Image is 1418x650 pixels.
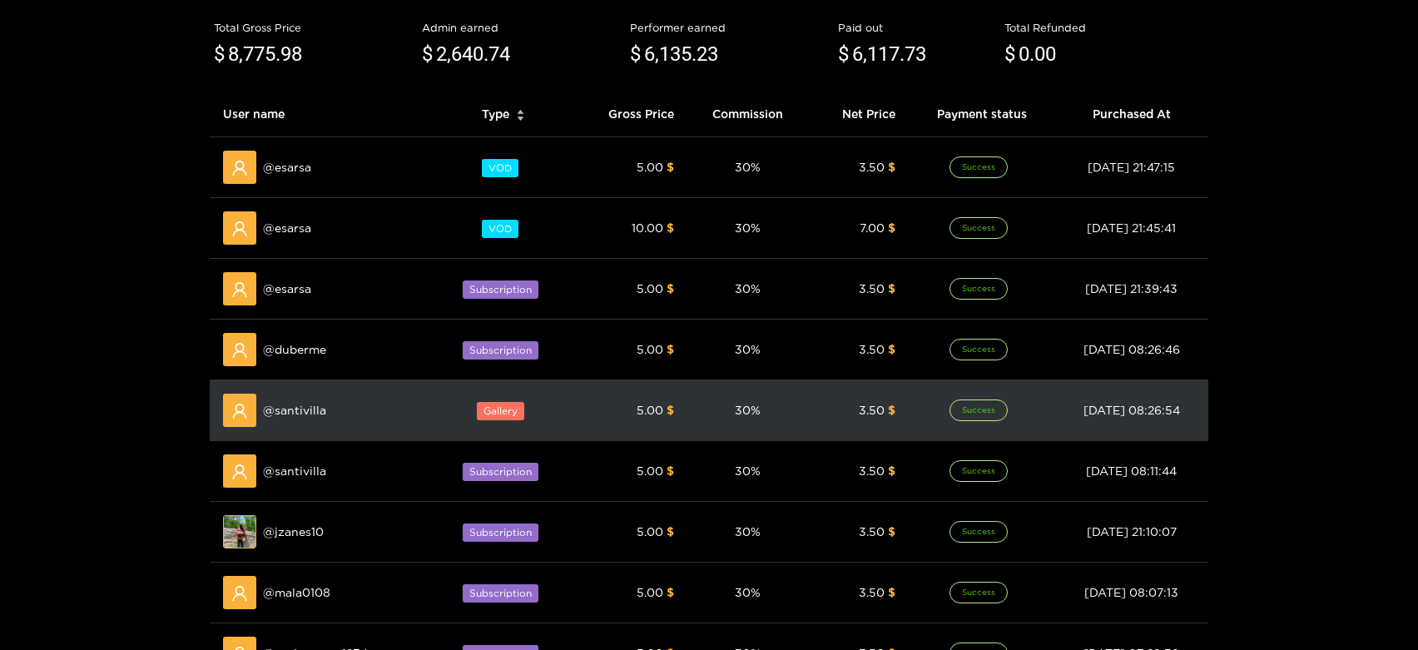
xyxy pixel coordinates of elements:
th: Commission [687,92,809,137]
span: [DATE] 08:26:46 [1083,343,1180,355]
span: Subscription [463,523,538,542]
span: $ [888,464,895,477]
span: $ [667,282,674,295]
div: Paid out [838,19,996,36]
span: Gallery [477,402,524,420]
span: user [231,160,248,176]
span: 7.00 [860,221,885,234]
span: Subscription [463,280,538,299]
span: $ [888,343,895,355]
th: Gross Price [572,92,687,137]
span: $ [667,464,674,477]
span: 30 % [735,464,761,477]
th: Purchased At [1054,92,1208,137]
span: 30 % [735,586,761,598]
span: $ [838,39,849,71]
span: $ [667,221,674,234]
span: [DATE] 21:39:43 [1085,282,1178,295]
span: $ [888,404,895,416]
span: 6,135 [644,42,692,66]
span: user [231,585,248,602]
span: Type [482,105,509,123]
span: caret-up [516,107,525,117]
span: $ [888,221,895,234]
span: 5.00 [637,282,663,295]
span: @ esarsa [263,280,311,298]
span: VOD [482,220,518,238]
span: 2,640 [436,42,483,66]
span: $ [667,161,674,173]
span: 30 % [735,525,761,538]
span: 30 % [735,404,761,416]
span: 3.50 [859,464,885,477]
span: @ mala0108 [263,583,330,602]
span: Success [949,156,1008,178]
span: @ santivilla [263,401,326,419]
span: caret-down [516,114,525,123]
span: 5.00 [637,464,663,477]
span: @ duberme [263,340,326,359]
span: Success [949,217,1008,239]
span: 30 % [735,221,761,234]
span: .98 [275,42,302,66]
span: 3.50 [859,161,885,173]
span: .00 [1029,42,1056,66]
span: $ [422,39,433,71]
span: $ [630,39,641,71]
span: $ [667,525,674,538]
span: [DATE] 21:10:07 [1087,525,1177,538]
div: Admin earned [422,19,622,36]
th: Payment status [909,92,1054,137]
span: user [231,221,248,237]
span: user [231,342,248,359]
span: 30 % [735,161,761,173]
span: user [231,464,248,480]
span: Success [949,278,1008,300]
span: 3.50 [859,282,885,295]
span: 3.50 [859,586,885,598]
span: user [231,403,248,419]
span: Success [949,521,1008,543]
span: 5.00 [637,343,663,355]
div: Total Refunded [1004,19,1204,36]
span: Subscription [463,341,538,360]
span: 3.50 [859,343,885,355]
span: 5.00 [637,586,663,598]
th: Net Price [809,92,909,137]
span: [DATE] 21:45:41 [1087,221,1176,234]
span: $ [888,161,895,173]
span: [DATE] 08:07:13 [1084,586,1178,598]
th: User name [210,92,435,137]
span: .23 [692,42,718,66]
span: $ [1004,39,1015,71]
span: .73 [900,42,926,66]
span: @ esarsa [263,219,311,237]
span: $ [667,404,674,416]
span: VOD [482,159,518,177]
span: $ [888,525,895,538]
span: 30 % [735,282,761,295]
div: Total Gross Price [214,19,414,36]
span: Subscription [463,584,538,603]
div: Performer earned [630,19,830,36]
span: [DATE] 08:11:44 [1086,464,1177,477]
span: @ esarsa [263,158,311,176]
span: Success [949,399,1008,421]
span: 30 % [735,343,761,355]
span: $ [214,39,225,71]
span: 3.50 [859,404,885,416]
span: Success [949,339,1008,360]
span: .74 [483,42,510,66]
span: $ [667,586,674,598]
span: Success [949,460,1008,482]
span: @ jzanes10 [263,523,324,541]
span: [DATE] 08:26:54 [1083,404,1180,416]
span: $ [888,586,895,598]
span: $ [667,343,674,355]
span: 3.50 [859,525,885,538]
span: 5.00 [637,161,663,173]
span: Subscription [463,463,538,481]
span: [DATE] 21:47:15 [1088,161,1175,173]
span: user [231,281,248,298]
span: 6,117 [852,42,900,66]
